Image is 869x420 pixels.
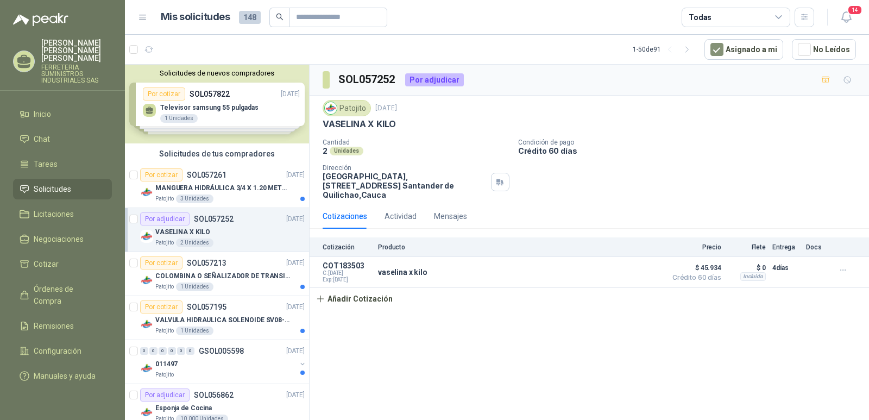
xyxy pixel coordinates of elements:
a: 0 0 0 0 0 0 GSOL005598[DATE] Company Logo011497Patojito [140,344,307,379]
span: 148 [239,11,261,24]
p: SOL056862 [194,391,234,399]
div: Por cotizar [140,256,182,269]
p: VASELINA X KILO [323,118,396,130]
a: Tareas [13,154,112,174]
span: Manuales y ayuda [34,370,96,382]
p: SOL057213 [187,259,226,267]
p: Patojito [155,195,174,203]
p: Patojito [155,327,174,335]
span: Negociaciones [34,233,84,245]
p: MANGUERA HIDRÁULICA 3/4 X 1.20 METROS DE LONGITUD HR-HR-ACOPLADA [155,183,291,193]
img: Company Logo [140,406,153,419]
div: 0 [177,347,185,355]
div: 0 [168,347,176,355]
h3: SOL057252 [338,71,396,88]
p: SOL057261 [187,171,226,179]
p: SOL057252 [194,215,234,223]
p: COLOMBINA O SEÑALIZADOR DE TRANSITO [155,271,291,281]
p: Patojito [155,283,174,291]
span: Exp: [DATE] [323,277,371,283]
div: Cotizaciones [323,210,367,222]
span: search [276,13,284,21]
p: [DATE] [286,214,305,224]
p: Producto [378,243,660,251]
div: 1 Unidades [176,283,213,291]
img: Logo peakr [13,13,68,26]
div: Actividad [385,210,417,222]
p: 2 [323,146,328,155]
p: [DATE] [286,170,305,180]
div: 1 Unidades [176,327,213,335]
p: vaselina x kilo [378,268,427,277]
span: Chat [34,133,50,145]
button: 14 [836,8,856,27]
p: Precio [667,243,721,251]
p: Esponja de Cocina [155,403,212,413]
a: Cotizar [13,254,112,274]
div: 0 [186,347,194,355]
p: FERRETERIA SUMINISTROS INDUSTRIALES SAS [41,64,112,84]
button: Añadir Cotización [310,288,399,310]
img: Company Logo [140,186,153,199]
div: 2 Unidades [176,239,213,247]
div: Mensajes [434,210,467,222]
span: Configuración [34,345,81,357]
p: Crédito 60 días [518,146,865,155]
div: 1 - 50 de 91 [633,41,696,58]
p: [DATE] [286,390,305,400]
span: Licitaciones [34,208,74,220]
p: Entrega [772,243,799,251]
img: Company Logo [140,230,153,243]
div: Unidades [330,147,363,155]
p: Dirección [323,164,487,172]
p: SOL057195 [187,303,226,311]
p: Docs [806,243,828,251]
p: Patojito [155,239,174,247]
p: 4 días [772,261,799,274]
h1: Mis solicitudes [161,9,230,25]
a: Por cotizarSOL057195[DATE] Company LogoVALVULA HIDRAULICA SOLENOIDE SV08-20 REF : SV08-3B-N-24DC-... [125,296,309,340]
div: Patojito [323,100,371,116]
a: Configuración [13,341,112,361]
a: Por cotizarSOL057213[DATE] Company LogoCOLOMBINA O SEÑALIZADOR DE TRANSITOPatojito1 Unidades [125,252,309,296]
p: $ 0 [728,261,766,274]
div: 0 [159,347,167,355]
a: Remisiones [13,316,112,336]
div: 0 [140,347,148,355]
img: Company Logo [140,318,153,331]
p: [GEOGRAPHIC_DATA], [STREET_ADDRESS] Santander de Quilichao , Cauca [323,172,487,199]
span: $ 45.934 [667,261,721,274]
a: Negociaciones [13,229,112,249]
p: 011497 [155,359,178,369]
div: 0 [149,347,158,355]
a: Por cotizarSOL057261[DATE] Company LogoMANGUERA HIDRÁULICA 3/4 X 1.20 METROS DE LONGITUD HR-HR-AC... [125,164,309,208]
span: Inicio [34,108,51,120]
span: Solicitudes [34,183,71,195]
div: Todas [689,11,711,23]
div: Solicitudes de nuevos compradoresPor cotizarSOL057822[DATE] Televisor samsung 55 pulgadas1 Unidad... [125,65,309,143]
div: Por cotizar [140,300,182,314]
div: 3 Unidades [176,195,213,203]
p: Condición de pago [518,139,865,146]
p: [DATE] [286,346,305,356]
div: Por adjudicar [140,212,190,225]
a: Por adjudicarSOL057252[DATE] Company LogoVASELINA X KILOPatojito2 Unidades [125,208,309,252]
p: Cotización [323,243,371,251]
button: Solicitudes de nuevos compradores [129,69,305,77]
a: Órdenes de Compra [13,279,112,311]
p: VASELINA X KILO [155,227,210,237]
a: Chat [13,129,112,149]
p: Cantidad [323,139,509,146]
img: Company Logo [140,362,153,375]
span: C: [DATE] [323,270,371,277]
a: Inicio [13,104,112,124]
p: GSOL005598 [199,347,244,355]
span: Órdenes de Compra [34,283,102,307]
div: Por adjudicar [140,388,190,402]
span: Crédito 60 días [667,274,721,281]
p: Patojito [155,371,174,379]
a: Solicitudes [13,179,112,199]
p: COT183503 [323,261,371,270]
a: Manuales y ayuda [13,366,112,386]
a: Licitaciones [13,204,112,224]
